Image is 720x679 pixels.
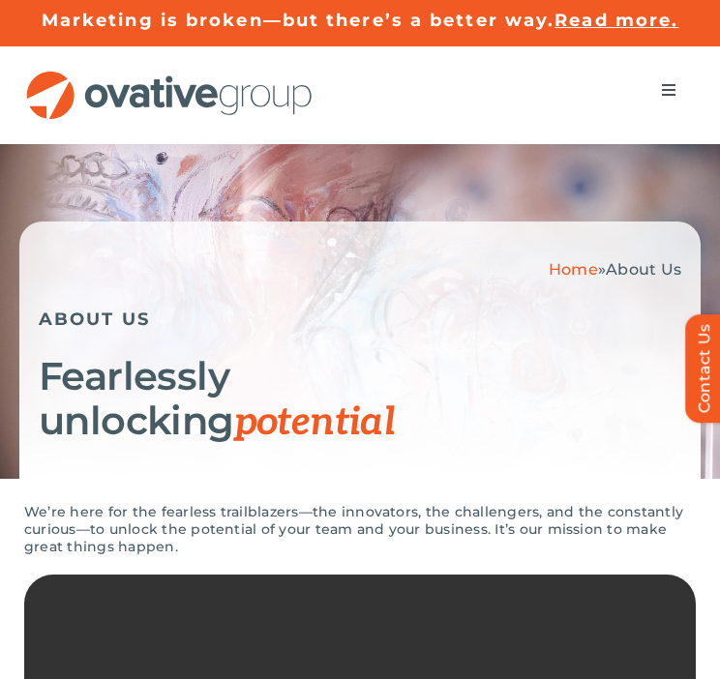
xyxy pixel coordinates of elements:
span: potential [234,399,396,446]
a: Marketing is broken—but there’s a better way. [42,10,555,31]
span: » [549,260,681,279]
h5: ABOUT US [39,309,681,330]
span: About Us [606,260,681,279]
a: Home [549,260,598,279]
a: Read more. [555,10,678,31]
p: We’re here for the fearless trailblazers—the innovators, the challengers, and the constantly curi... [24,503,696,555]
nav: Menu [642,71,696,109]
a: OG_Full_horizontal_RGB [24,69,315,87]
h1: Fearlessly unlocking [39,354,681,445]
